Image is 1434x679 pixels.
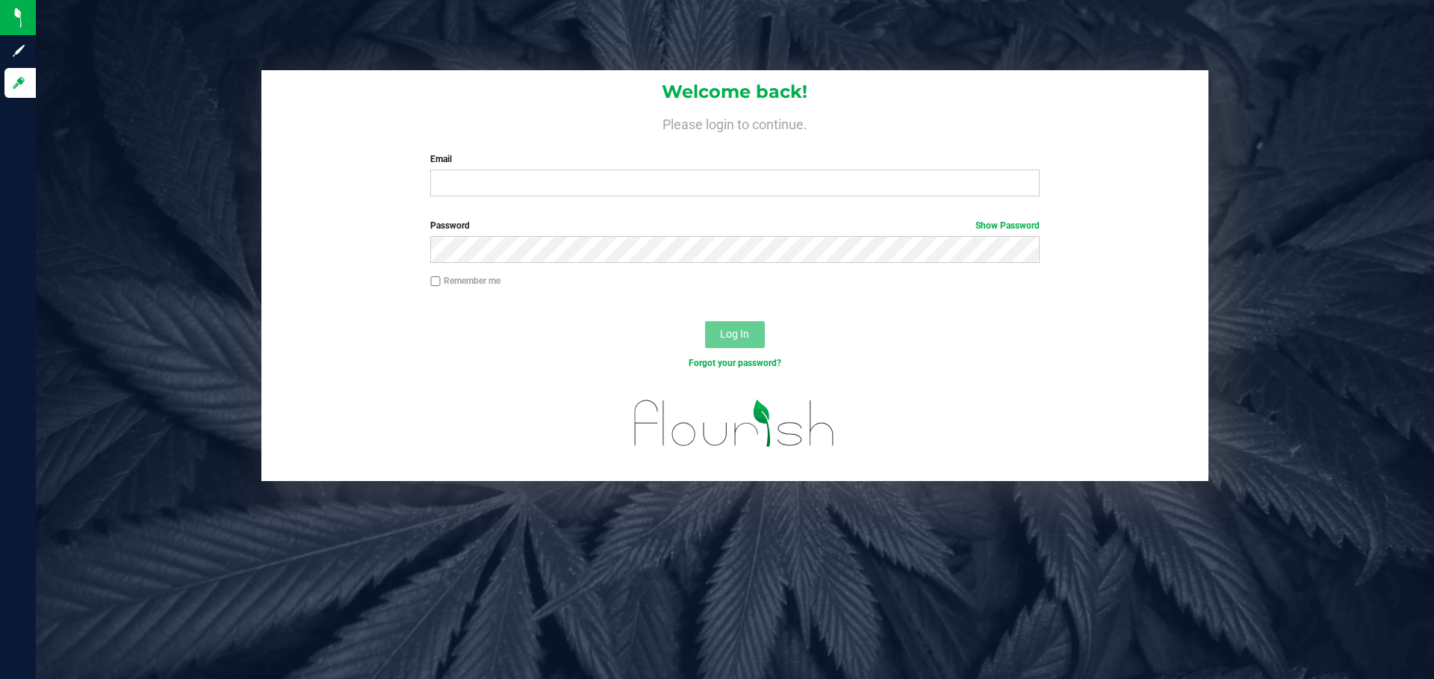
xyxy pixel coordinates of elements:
[975,220,1040,231] a: Show Password
[705,321,765,348] button: Log In
[430,152,1039,166] label: Email
[11,43,26,58] inline-svg: Sign up
[261,114,1208,131] h4: Please login to continue.
[430,220,470,231] span: Password
[720,328,749,340] span: Log In
[616,385,853,462] img: flourish_logo.svg
[689,358,781,368] a: Forgot your password?
[11,75,26,90] inline-svg: Log in
[261,82,1208,102] h1: Welcome back!
[430,276,441,287] input: Remember me
[430,274,500,288] label: Remember me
